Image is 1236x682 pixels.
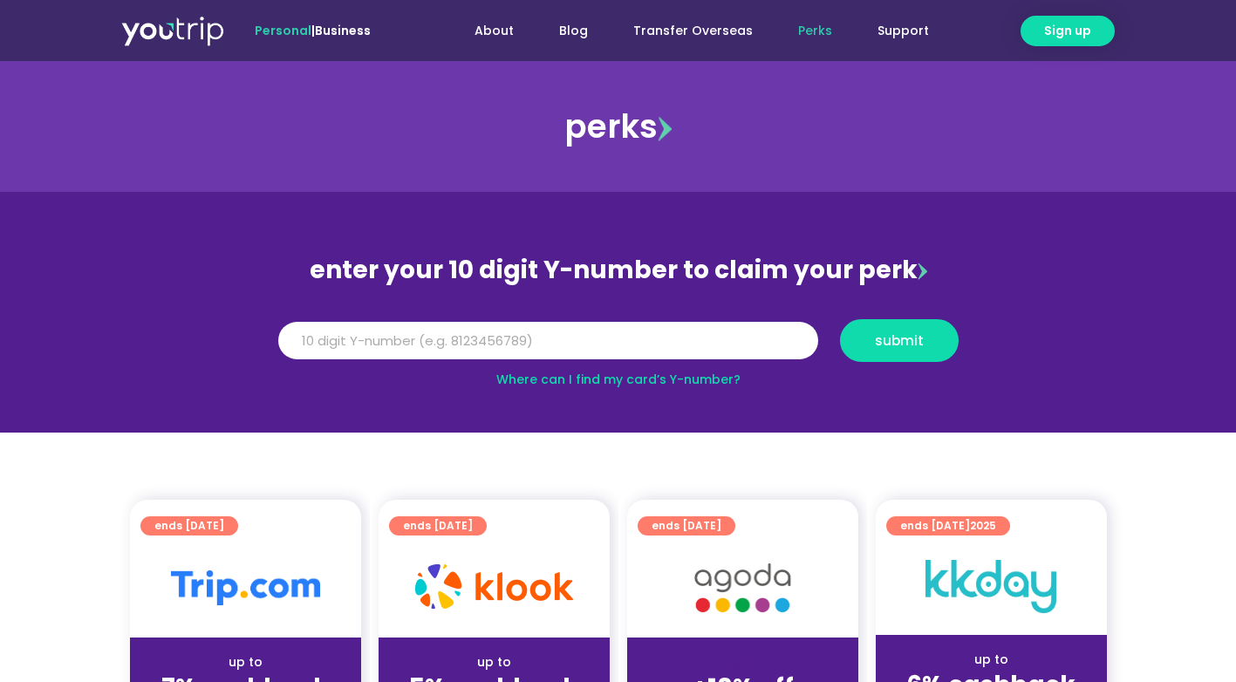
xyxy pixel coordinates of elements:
span: Sign up [1044,22,1091,40]
span: | [255,22,371,39]
button: submit [840,319,959,362]
a: Where can I find my card’s Y-number? [496,371,741,388]
span: ends [DATE] [900,516,996,535]
span: Personal [255,22,311,39]
span: up to [727,653,759,671]
div: up to [393,653,596,672]
a: Transfer Overseas [611,15,775,47]
a: Support [855,15,952,47]
span: ends [DATE] [652,516,721,535]
div: enter your 10 digit Y-number to claim your perk [270,248,967,293]
span: submit [875,334,924,347]
a: About [452,15,536,47]
div: up to [890,651,1093,669]
a: Blog [536,15,611,47]
span: ends [DATE] [154,516,224,535]
a: ends [DATE] [140,516,238,535]
a: ends [DATE] [389,516,487,535]
span: 2025 [970,518,996,533]
a: Business [315,22,371,39]
a: ends [DATE]2025 [886,516,1010,535]
a: Sign up [1021,16,1115,46]
nav: Menu [418,15,952,47]
a: ends [DATE] [638,516,735,535]
span: ends [DATE] [403,516,473,535]
div: up to [144,653,347,672]
input: 10 digit Y-number (e.g. 8123456789) [278,322,818,360]
form: Y Number [278,319,959,375]
a: Perks [775,15,855,47]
